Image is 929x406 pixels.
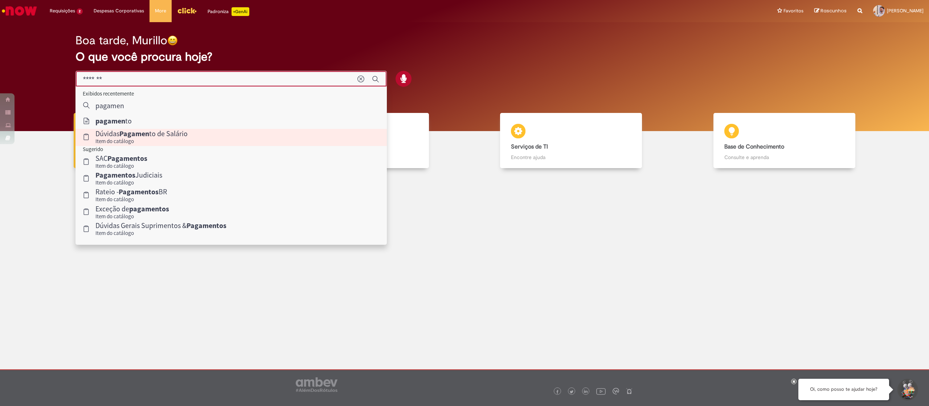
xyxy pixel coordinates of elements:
[556,390,559,394] img: logo_footer_facebook.png
[511,154,631,161] p: Encontre ajuda
[783,7,803,15] span: Favoritos
[887,8,924,14] span: [PERSON_NAME]
[798,379,889,400] div: Oi, como posso te ajudar hoje?
[626,388,633,394] img: logo_footer_naosei.png
[896,379,918,401] button: Iniciar Conversa de Suporte
[724,154,844,161] p: Consulte e aprenda
[75,50,854,63] h2: O que você procura hoje?
[724,143,784,150] b: Base de Conhecimento
[296,377,337,392] img: logo_footer_ambev_rotulo_gray.png
[678,113,891,169] a: Base de Conhecimento Consulte e aprenda
[50,7,75,15] span: Requisições
[94,7,144,15] span: Despesas Corporativas
[177,5,197,16] img: click_logo_yellow_360x200.png
[596,386,606,396] img: logo_footer_youtube.png
[155,7,166,15] span: More
[511,143,548,150] b: Serviços de TI
[208,7,249,16] div: Padroniza
[77,8,83,15] span: 2
[232,7,249,16] p: +GenAi
[464,113,678,169] a: Serviços de TI Encontre ajuda
[570,390,573,394] img: logo_footer_twitter.png
[167,35,178,46] img: happy-face.png
[584,390,588,394] img: logo_footer_linkedin.png
[75,34,167,47] h2: Boa tarde, Murillo
[814,8,847,15] a: Rascunhos
[820,7,847,14] span: Rascunhos
[1,4,38,18] img: ServiceNow
[613,388,619,394] img: logo_footer_workplace.png
[38,113,251,169] a: Tirar dúvidas Tirar dúvidas com Lupi Assist e Gen Ai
